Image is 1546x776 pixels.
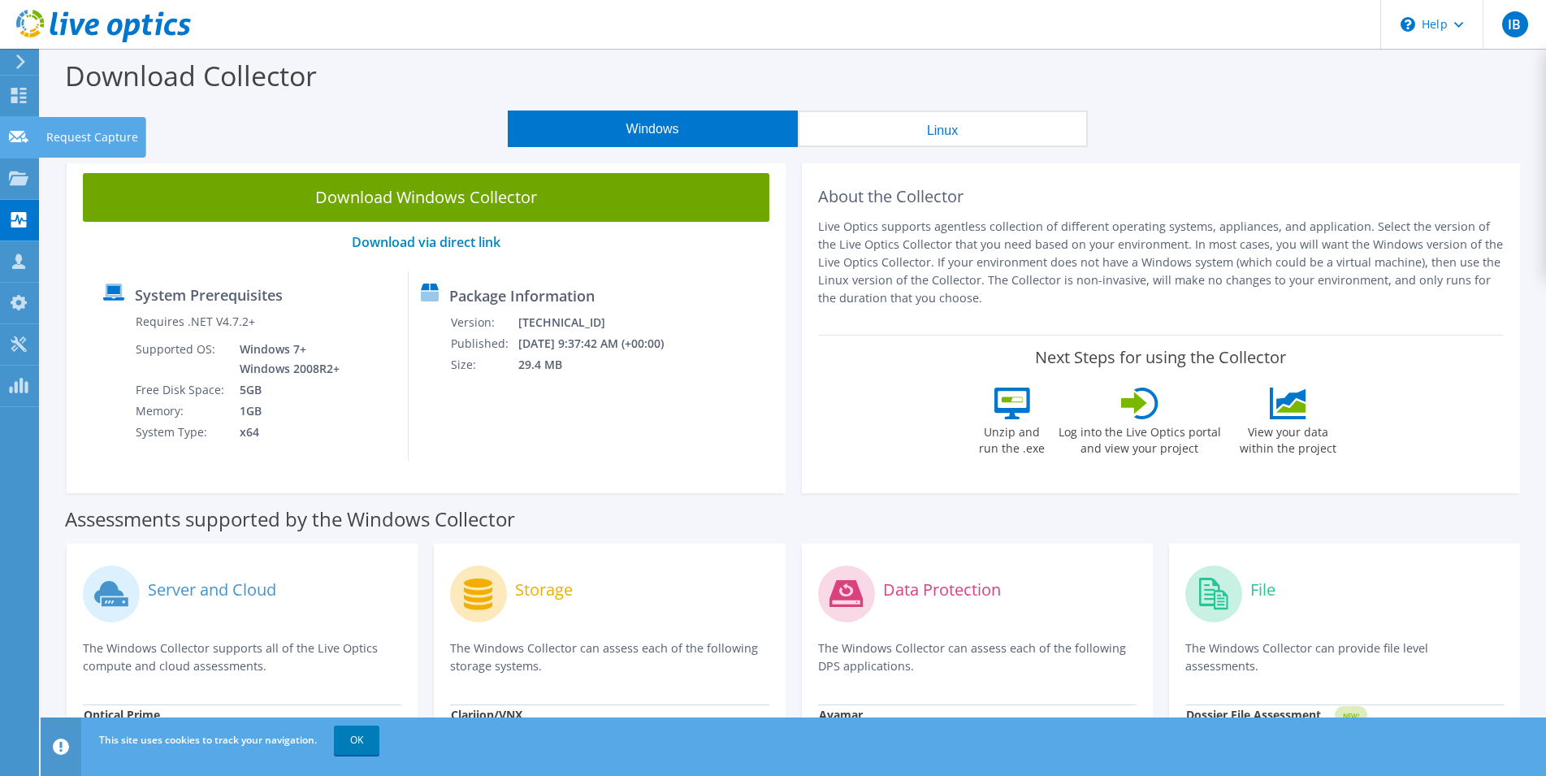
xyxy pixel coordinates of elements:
[227,339,343,379] td: Windows 7+ Windows 2008R2+
[450,333,517,354] td: Published:
[135,379,227,401] td: Free Disk Space:
[1230,419,1347,457] label: View your data within the project
[450,312,517,333] td: Version:
[135,422,227,443] td: System Type:
[883,582,1001,598] label: Data Protection
[1401,17,1415,32] svg: \n
[517,312,686,333] td: [TECHNICAL_ID]
[1185,639,1504,675] p: The Windows Collector can provide file level assessments.
[517,354,686,375] td: 29.4 MB
[65,511,515,527] label: Assessments supported by the Windows Collector
[818,639,1137,675] p: The Windows Collector can assess each of the following DPS applications.
[1502,11,1528,37] span: IB
[227,379,343,401] td: 5GB
[65,57,317,94] label: Download Collector
[1250,582,1275,598] label: File
[819,707,863,722] strong: Avamar
[1058,419,1222,457] label: Log into the Live Optics portal and view your project
[515,582,573,598] label: Storage
[83,173,769,222] a: Download Windows Collector
[135,339,227,379] td: Supported OS:
[450,354,517,375] td: Size:
[508,111,798,147] button: Windows
[451,707,522,722] strong: Clariion/VNX
[227,401,343,422] td: 1GB
[798,111,1088,147] button: Linux
[1035,348,1286,367] label: Next Steps for using the Collector
[135,401,227,422] td: Memory:
[1342,711,1358,720] tspan: NEW!
[1186,707,1321,722] strong: Dossier File Assessment
[450,639,769,675] p: The Windows Collector can assess each of the following storage systems.
[83,639,401,675] p: The Windows Collector supports all of the Live Optics compute and cloud assessments.
[99,733,317,747] span: This site uses cookies to track your navigation.
[334,726,379,755] a: OK
[818,187,1505,206] h2: About the Collector
[227,422,343,443] td: x64
[818,218,1505,307] p: Live Optics supports agentless collection of different operating systems, appliances, and applica...
[148,582,276,598] label: Server and Cloud
[135,287,283,303] label: System Prerequisites
[84,707,160,722] strong: Optical Prime
[975,419,1050,457] label: Unzip and run the .exe
[449,288,595,304] label: Package Information
[517,333,686,354] td: [DATE] 9:37:42 AM (+00:00)
[38,117,146,158] div: Request Capture
[352,233,500,251] a: Download via direct link
[136,314,255,330] label: Requires .NET V4.7.2+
